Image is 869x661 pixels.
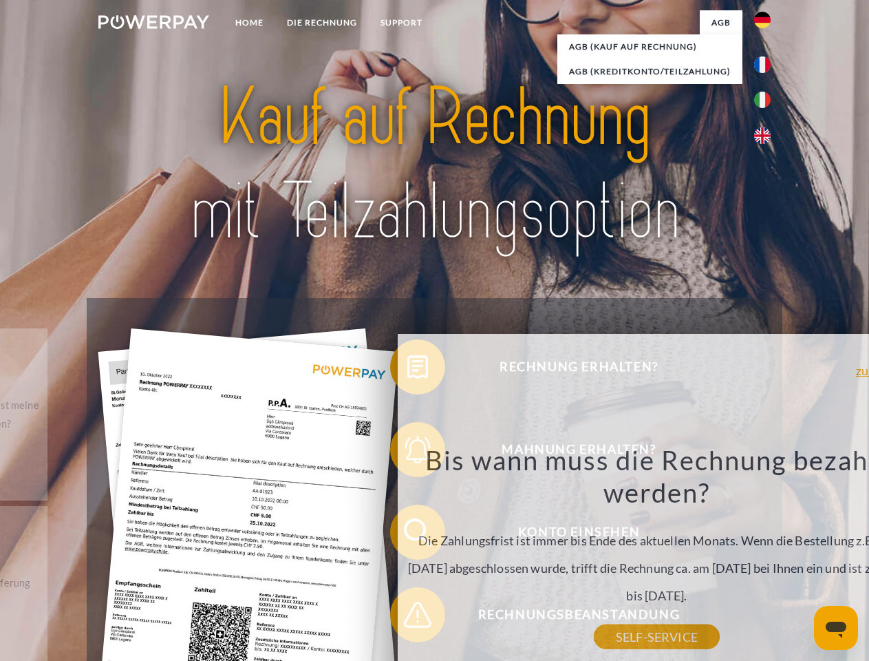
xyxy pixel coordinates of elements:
[754,56,771,73] img: fr
[98,15,209,29] img: logo-powerpay-white.svg
[700,10,742,35] a: agb
[557,59,742,84] a: AGB (Kreditkonto/Teilzahlung)
[557,34,742,59] a: AGB (Kauf auf Rechnung)
[369,10,434,35] a: SUPPORT
[754,12,771,28] img: de
[275,10,369,35] a: DIE RECHNUNG
[131,66,738,264] img: title-powerpay_de.svg
[594,625,720,649] a: SELF-SERVICE
[814,606,858,650] iframe: Schaltfläche zum Öffnen des Messaging-Fensters
[754,92,771,108] img: it
[224,10,275,35] a: Home
[754,127,771,144] img: en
